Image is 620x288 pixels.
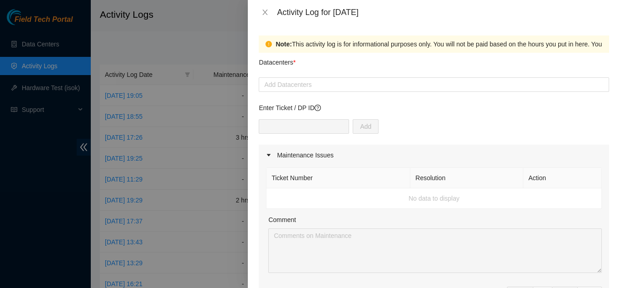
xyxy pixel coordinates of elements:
th: Action [523,168,602,188]
span: caret-right [266,152,271,158]
span: question-circle [315,105,321,111]
p: Datacenters [259,53,295,67]
th: Resolution [410,168,523,188]
button: Add [353,119,379,134]
strong: Note: [276,39,292,49]
th: Ticket Number [266,168,410,188]
div: Maintenance Issues [259,145,609,166]
label: Comment [268,215,296,225]
button: Close [259,8,271,17]
div: Activity Log for [DATE] [277,7,609,17]
p: Enter Ticket / DP ID [259,103,609,113]
span: close [261,9,269,16]
span: exclamation-circle [266,41,272,47]
textarea: Comment [268,228,602,273]
td: No data to display [266,188,602,209]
